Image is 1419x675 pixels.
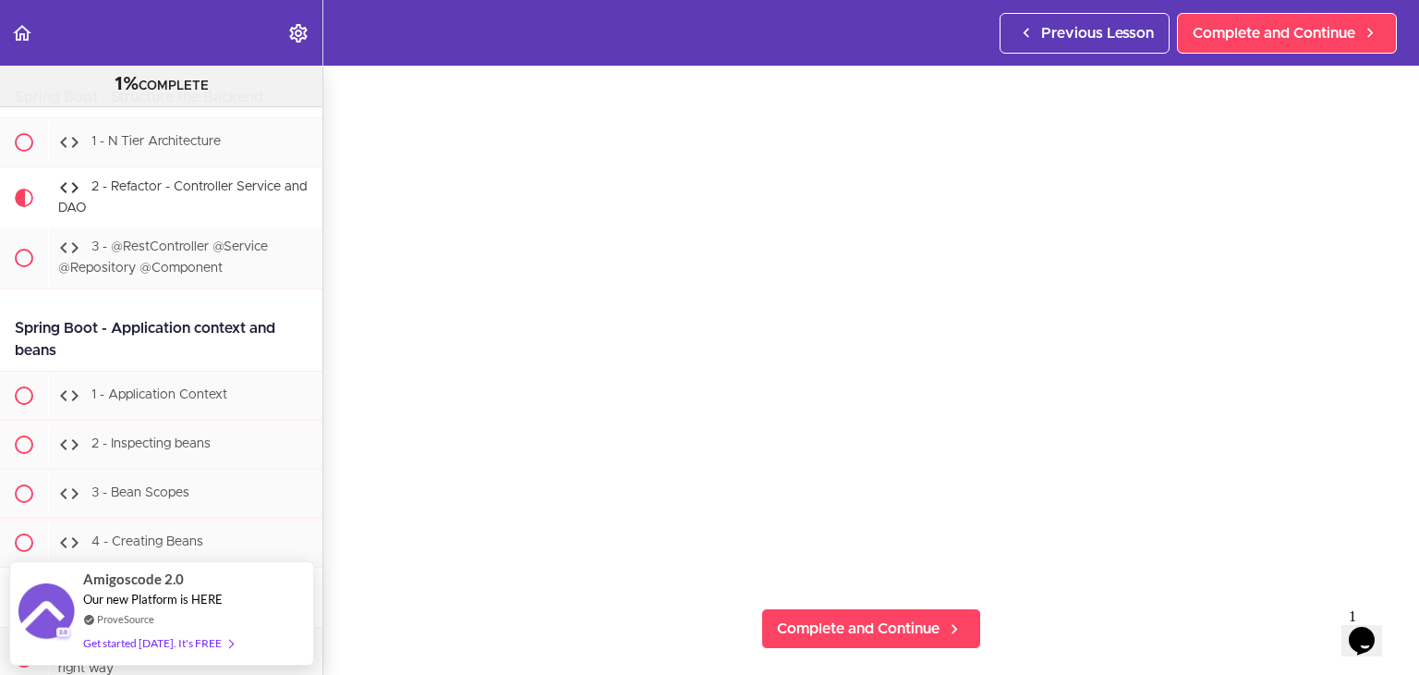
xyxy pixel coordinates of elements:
a: Complete and Continue [761,608,981,649]
span: 3 - @RestController @Service @Repository @Component [58,241,268,276]
span: 2 - Refactor - Controller Service and DAO [58,180,307,215]
a: ProveSource [97,611,154,627]
svg: Settings Menu [287,22,309,44]
span: 1% [115,75,139,93]
span: 3 - Bean Scopes [91,486,189,499]
span: 2 - Inspecting beans [91,437,211,450]
span: Complete and Continue [777,618,940,640]
span: 1 - Application Context [91,388,227,401]
span: Amigoscode 2.0 [83,569,184,590]
svg: Back to course curriculum [11,22,33,44]
span: 1 - N Tier Architecture [91,135,221,148]
span: Our new Platform is HERE [83,592,223,607]
a: Complete and Continue [1177,13,1397,54]
img: provesource social proof notification image [18,583,74,644]
iframe: chat widget [1341,601,1401,657]
a: Previous Lesson [1000,13,1170,54]
span: Previous Lesson [1041,22,1154,44]
span: 4 - Creating Beans [91,535,203,548]
div: COMPLETE [23,73,299,97]
span: Complete and Continue [1193,22,1355,44]
div: Get started [DATE]. It's FREE [83,632,233,654]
